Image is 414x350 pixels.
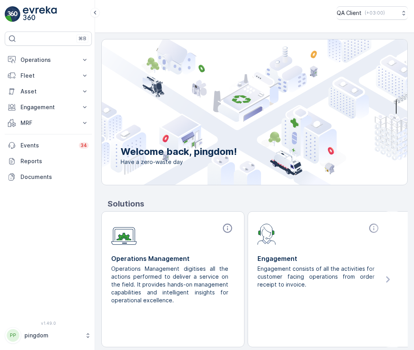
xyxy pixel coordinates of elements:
[111,265,228,304] p: Operations Management digitises all the actions performed to deliver a service on the field. It p...
[21,157,89,165] p: Reports
[21,173,89,181] p: Documents
[257,223,276,245] img: module-icon
[5,84,92,99] button: Asset
[21,141,74,149] p: Events
[111,223,137,245] img: module-icon
[365,10,385,16] p: ( +03:00 )
[337,9,362,17] p: QA Client
[78,35,86,42] p: ⌘B
[21,119,76,127] p: MRF
[337,6,408,20] button: QA Client(+03:00)
[5,169,92,185] a: Documents
[5,6,21,22] img: logo
[5,68,92,84] button: Fleet
[21,72,76,80] p: Fleet
[80,142,87,149] p: 34
[7,329,19,342] div: PP
[21,87,76,95] p: Asset
[23,6,57,22] img: logo_light-DOdMpM7g.png
[121,145,237,158] p: Welcome back, pingdom!
[5,321,92,326] span: v 1.49.0
[5,138,92,153] a: Events34
[108,198,408,210] p: Solutions
[21,103,76,111] p: Engagement
[21,56,76,64] p: Operations
[121,158,237,166] span: Have a zero-waste day
[5,327,92,344] button: PPpingdom
[5,153,92,169] a: Reports
[5,99,92,115] button: Engagement
[5,115,92,131] button: MRF
[111,254,235,263] p: Operations Management
[24,331,81,339] p: pingdom
[257,254,381,263] p: Engagement
[66,39,407,185] img: city illustration
[257,265,375,289] p: Engagement consists of all the activities for customer facing operations from order receipt to in...
[5,52,92,68] button: Operations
